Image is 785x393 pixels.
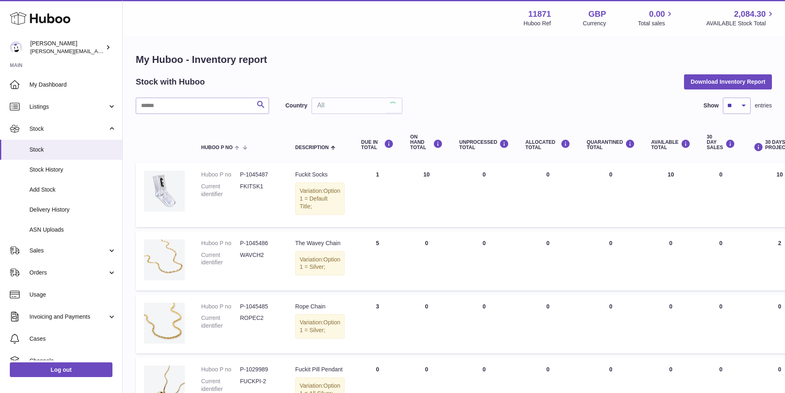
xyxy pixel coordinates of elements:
[643,163,699,227] td: 10
[609,240,612,246] span: 0
[300,256,340,270] span: Option 1 = Silver;
[734,9,766,20] span: 2,084.30
[29,146,116,154] span: Stock
[525,139,570,150] div: ALLOCATED Total
[29,269,108,277] span: Orders
[402,163,451,227] td: 10
[144,171,185,212] img: product image
[136,53,772,66] h1: My Huboo - Inventory report
[136,76,205,87] h2: Stock with Huboo
[587,139,635,150] div: QUARANTINED Total
[29,81,116,89] span: My Dashboard
[295,251,345,276] div: Variation:
[451,163,517,227] td: 0
[517,231,579,290] td: 0
[353,295,402,354] td: 3
[201,314,240,330] dt: Current identifier
[201,303,240,310] dt: Huboo P no
[524,20,551,27] div: Huboo Ref
[295,145,329,150] span: Description
[240,251,279,267] dd: WAVCH2
[295,303,345,310] div: Rope Chain
[201,183,240,198] dt: Current identifier
[10,362,112,377] a: Log out
[295,171,345,179] div: Fuckit Socks
[361,139,394,150] div: DUE IN TOTAL
[684,74,772,89] button: Download Inventory Report
[29,335,116,343] span: Cases
[402,231,451,290] td: 0
[707,134,735,151] div: 30 DAY SALES
[295,366,345,373] div: Fuckit Pill Pendant
[638,20,674,27] span: Total sales
[240,183,279,198] dd: FKITSK1
[643,231,699,290] td: 0
[704,102,719,109] label: Show
[651,139,691,150] div: AVAILABLE Total
[295,239,345,247] div: The Wavey Chain
[699,231,743,290] td: 0
[699,295,743,354] td: 0
[353,231,402,290] td: 5
[29,206,116,214] span: Delivery History
[201,145,233,150] span: Huboo P no
[240,171,279,179] dd: P-1045487
[240,377,279,393] dd: FUCKPI-2
[29,166,116,174] span: Stock History
[240,239,279,247] dd: P-1045486
[295,314,345,339] div: Variation:
[30,48,164,54] span: [PERSON_NAME][EMAIL_ADDRESS][DOMAIN_NAME]
[300,188,340,210] span: Option 1 = Default Title;
[755,102,772,109] span: entries
[201,377,240,393] dt: Current identifier
[295,183,345,215] div: Variation:
[609,303,612,310] span: 0
[201,171,240,179] dt: Huboo P no
[240,303,279,310] dd: P-1045485
[638,9,674,27] a: 0.00 Total sales
[29,226,116,234] span: ASN Uploads
[29,357,116,365] span: Channels
[29,125,108,133] span: Stock
[285,102,307,109] label: Country
[459,139,509,150] div: UNPROCESSED Total
[353,163,402,227] td: 1
[10,41,22,54] img: katie@hoopsandchains.com
[29,186,116,194] span: Add Stock
[588,9,606,20] strong: GBP
[410,134,443,151] div: ON HAND Total
[201,366,240,373] dt: Huboo P no
[699,163,743,227] td: 0
[706,20,775,27] span: AVAILABLE Stock Total
[583,20,606,27] div: Currency
[528,9,551,20] strong: 11871
[451,295,517,354] td: 0
[144,303,185,344] img: product image
[451,231,517,290] td: 0
[29,313,108,321] span: Invoicing and Payments
[201,239,240,247] dt: Huboo P no
[144,239,185,280] img: product image
[240,314,279,330] dd: ROPEC2
[649,9,665,20] span: 0.00
[517,163,579,227] td: 0
[30,40,104,55] div: [PERSON_NAME]
[29,103,108,111] span: Listings
[609,171,612,178] span: 0
[706,9,775,27] a: 2,084.30 AVAILABLE Stock Total
[517,295,579,354] td: 0
[201,251,240,267] dt: Current identifier
[643,295,699,354] td: 0
[240,366,279,373] dd: P-1029989
[29,291,116,299] span: Usage
[29,247,108,255] span: Sales
[609,366,612,373] span: 0
[402,295,451,354] td: 0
